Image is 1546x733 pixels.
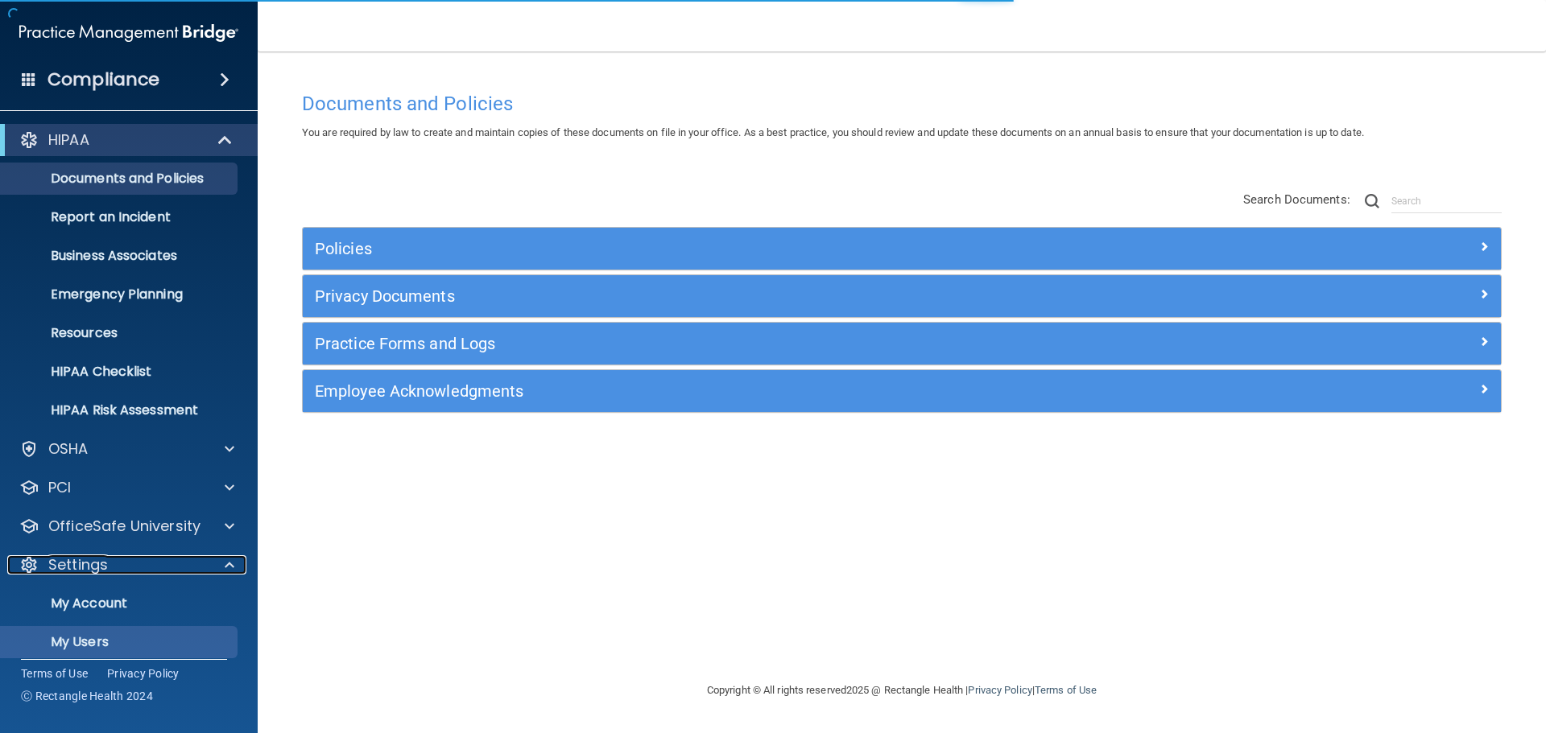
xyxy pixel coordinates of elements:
[10,325,230,341] p: Resources
[107,665,180,682] a: Privacy Policy
[48,555,108,574] p: Settings
[608,665,1196,716] div: Copyright © All rights reserved 2025 @ Rectangle Health | |
[19,130,234,150] a: HIPAA
[48,130,89,150] p: HIPAA
[10,171,230,187] p: Documents and Policies
[10,209,230,225] p: Report an Incident
[48,478,71,497] p: PCI
[10,364,230,380] p: HIPAA Checklist
[19,478,234,497] a: PCI
[315,240,1189,257] h5: Policies
[19,555,234,574] a: Settings
[315,335,1189,352] h5: Practice Forms and Logs
[48,68,159,91] h4: Compliance
[19,517,234,536] a: OfficeSafe University
[302,93,1502,114] h4: Documents and Policies
[48,439,89,459] p: OSHA
[10,402,230,418] p: HIPAA Risk Assessment
[10,595,230,612] p: My Account
[21,665,88,682] a: Terms of Use
[302,126,1364,138] span: You are required by law to create and maintain copies of these documents on file in your office. ...
[10,248,230,264] p: Business Associates
[315,287,1189,305] h5: Privacy Documents
[10,286,230,303] p: Emergency Planning
[1391,189,1502,213] input: Search
[315,331,1489,356] a: Practice Forms and Logs
[315,236,1489,261] a: Policies
[19,17,238,49] img: PMB logo
[19,439,234,459] a: OSHA
[315,283,1489,309] a: Privacy Documents
[315,378,1489,404] a: Employee Acknowledgments
[21,688,153,704] span: Ⓒ Rectangle Health 2024
[968,684,1031,696] a: Privacy Policy
[1243,192,1350,207] span: Search Documents:
[1365,194,1379,208] img: ic-search.3b580494.png
[48,517,200,536] p: OfficeSafe University
[315,382,1189,400] h5: Employee Acknowledgments
[10,634,230,650] p: My Users
[1035,684,1097,696] a: Terms of Use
